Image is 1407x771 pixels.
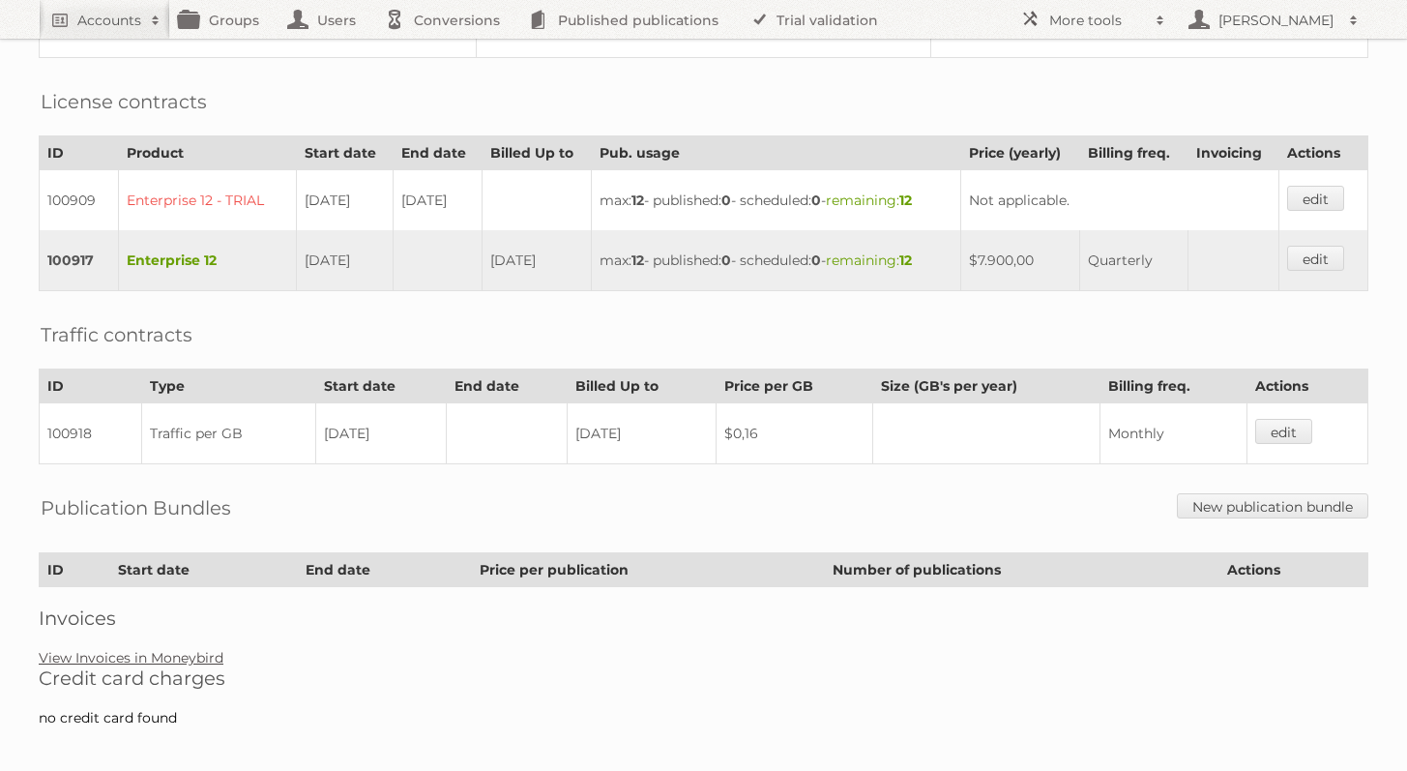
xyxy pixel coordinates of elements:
span: remaining: [826,192,912,209]
th: Price per GB [716,370,872,403]
th: Start date [296,136,393,170]
td: max: - published: - scheduled: - [592,230,961,291]
td: Monthly [1100,403,1247,464]
h2: Credit card charges [39,667,1368,690]
th: Billed Up to [568,370,716,403]
a: View Invoices in Moneybird [39,649,223,667]
td: Enterprise 12 [119,230,296,291]
h2: More tools [1049,11,1146,30]
td: max: - published: - scheduled: - [592,170,961,231]
td: [DATE] [393,170,482,231]
th: Pub. usage [592,136,961,170]
th: ID [40,370,142,403]
strong: 0 [811,252,821,269]
td: [DATE] [296,170,393,231]
th: Price per publication [471,553,824,587]
td: [DATE] [296,230,393,291]
a: edit [1255,419,1312,444]
th: Number of publications [824,553,1218,587]
h2: Invoices [39,607,1368,630]
th: Start date [109,553,297,587]
strong: 12 [631,252,644,269]
h2: License contracts [41,87,207,116]
td: [DATE] [568,403,716,464]
th: Actions [1278,136,1367,170]
th: Type [141,370,315,403]
th: Actions [1246,370,1367,403]
th: Invoicing [1188,136,1278,170]
td: Quarterly [1080,230,1188,291]
td: [DATE] [315,403,446,464]
th: Actions [1219,553,1368,587]
th: ID [40,136,119,170]
td: $0,16 [716,403,872,464]
span: remaining: [826,252,912,269]
h2: Accounts [77,11,141,30]
a: New publication bundle [1177,493,1368,519]
strong: 12 [899,252,912,269]
strong: 0 [721,192,731,209]
th: ID [40,553,110,587]
strong: 0 [721,252,731,269]
th: Price (yearly) [961,136,1080,170]
td: Traffic per GB [141,403,315,464]
h2: Traffic contracts [41,320,192,349]
h2: Publication Bundles [41,493,231,522]
td: Enterprise 12 - TRIAL [119,170,296,231]
a: edit [1287,246,1344,271]
td: $7.900,00 [961,230,1080,291]
th: Size (GB's per year) [872,370,1099,403]
th: End date [447,370,568,403]
th: End date [393,136,482,170]
td: Not applicable. [961,170,1278,231]
th: Billing freq. [1080,136,1188,170]
th: End date [298,553,471,587]
h2: [PERSON_NAME] [1214,11,1339,30]
strong: 0 [811,192,821,209]
th: Start date [315,370,446,403]
strong: 12 [899,192,912,209]
strong: 12 [631,192,644,209]
th: Billing freq. [1100,370,1247,403]
td: 100909 [40,170,119,231]
th: Product [119,136,296,170]
td: 100918 [40,403,142,464]
td: 100917 [40,230,119,291]
th: Billed Up to [482,136,591,170]
td: [DATE] [482,230,591,291]
a: edit [1287,186,1344,211]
